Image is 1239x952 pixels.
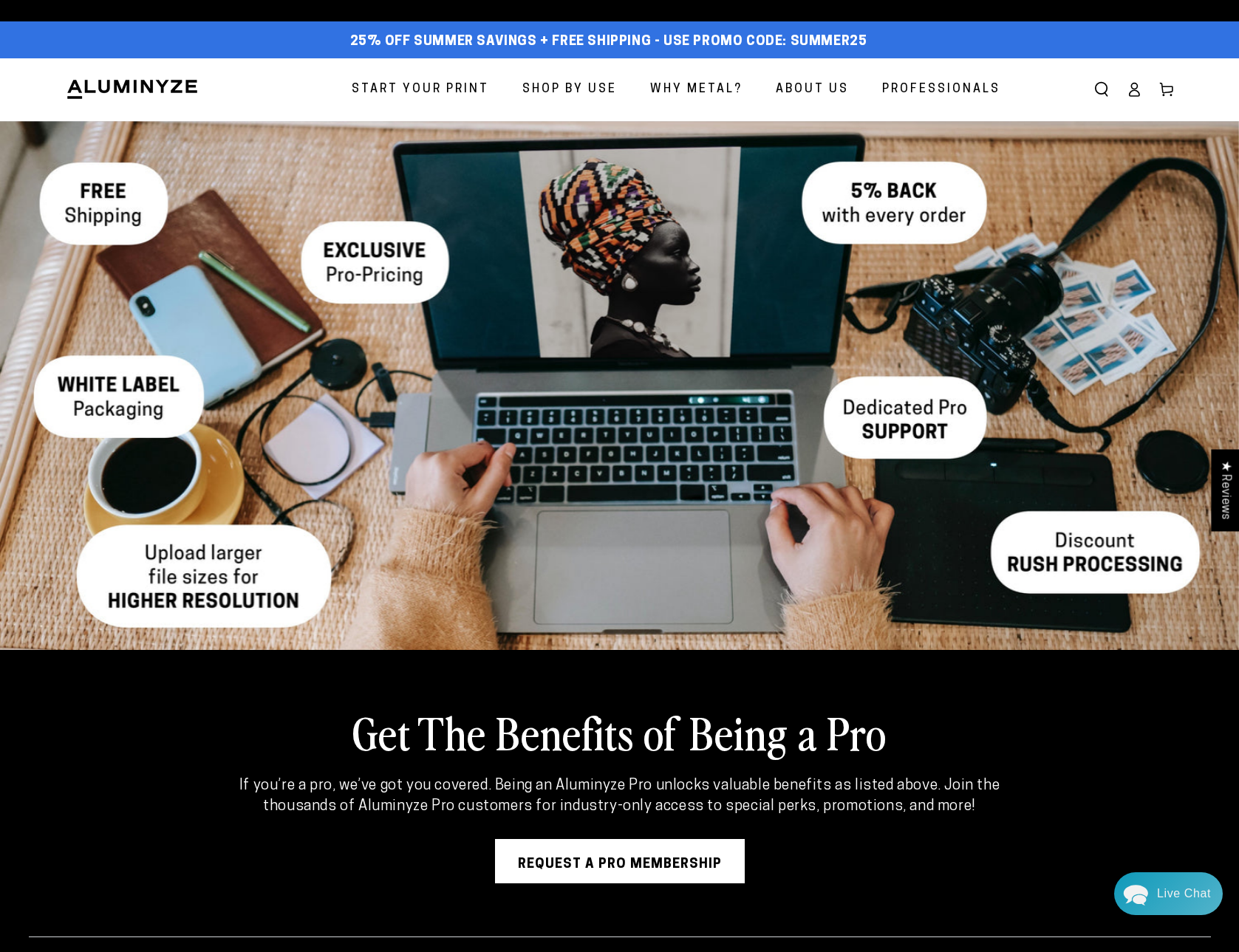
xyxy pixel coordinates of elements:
[650,79,743,100] span: Why Metal?
[639,70,754,109] a: Why Metal?
[882,79,1000,100] span: Professionals
[765,70,860,109] a: About Us
[341,70,500,109] a: Start Your Print
[1211,449,1239,531] div: Click to open Judge.me floating reviews tab
[776,79,849,100] span: About Us
[495,839,745,883] a: Request A Pro Membership
[1157,872,1211,915] div: Contact Us Directly
[352,79,489,100] span: Start Your Print
[1085,73,1118,106] summary: Search our site
[211,775,1028,817] p: If you’re a pro, we’ve got you covered. Being an Aluminyze Pro unlocks valuable benefits as liste...
[522,79,617,100] span: Shop By Use
[140,703,1100,761] h2: Get The Benefits of Being a Pro
[871,70,1011,109] a: Professionals
[1114,872,1223,915] div: Chat widget toggle
[350,34,867,50] span: 25% off Summer Savings + Free Shipping - Use Promo Code: SUMMER25
[511,70,628,109] a: Shop By Use
[66,78,199,100] img: Aluminyze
